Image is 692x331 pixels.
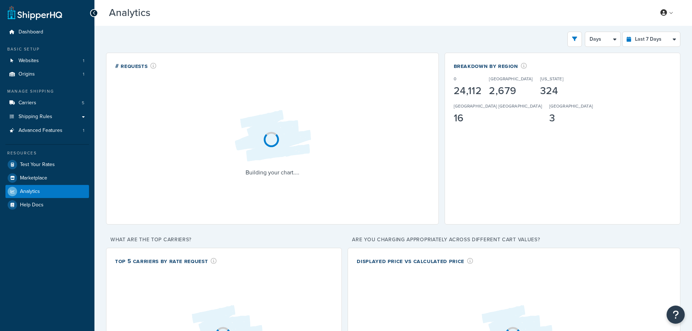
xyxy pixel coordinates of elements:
div: 16 [454,113,542,123]
span: Analytics [20,189,40,195]
button: Open Resource Center [667,306,685,324]
a: Dashboard [5,25,89,39]
span: Advanced Features [19,128,62,134]
a: Carriers5 [5,96,89,110]
a: Shipping Rules [5,110,89,124]
div: Resources [5,150,89,156]
li: Websites [5,54,89,68]
p: [GEOGRAPHIC_DATA] [549,103,593,109]
span: Help Docs [20,202,44,208]
span: Marketplace [20,175,47,181]
span: Test Your Rates [20,162,55,168]
div: Breakdown by Region [454,62,649,70]
div: 324 [540,86,563,96]
p: 0 [454,76,456,82]
div: Manage Shipping [5,88,89,94]
span: 5 [82,100,84,106]
p: What are the top carriers? [106,235,342,245]
span: Dashboard [19,29,43,35]
span: 1 [83,128,84,134]
div: Top 5 Carriers by Rate Request [115,257,217,265]
li: Carriers [5,96,89,110]
p: [GEOGRAPHIC_DATA] [489,76,533,82]
p: [US_STATE] [540,76,563,82]
a: Test Your Rates [5,158,89,171]
a: Help Docs [5,198,89,211]
span: 1 [83,71,84,77]
p: Are you charging appropriately across different cart values? [348,235,680,245]
span: Beta [152,10,177,18]
div: Displayed Price vs Calculated Price [357,257,473,265]
a: Analytics [5,185,89,198]
div: 2,679 [489,86,533,96]
a: Websites1 [5,54,89,68]
button: open filter drawer [567,32,582,47]
li: Origins [5,68,89,81]
span: Origins [19,71,35,77]
div: 3 [549,113,593,123]
a: Advanced Features1 [5,124,89,137]
p: [GEOGRAPHIC_DATA] [GEOGRAPHIC_DATA] [454,103,542,109]
span: Shipping Rules [19,114,52,120]
h3: Analytics [109,7,644,19]
span: Websites [19,58,39,64]
p: Building your chart.... [229,167,316,178]
div: 24,112 [454,86,482,96]
a: Origins1 [5,68,89,81]
div: Basic Setup [5,46,89,52]
img: Loading... [229,104,316,167]
div: # Requests [115,62,157,70]
span: 1 [83,58,84,64]
li: Advanced Features [5,124,89,137]
span: Carriers [19,100,36,106]
a: Marketplace [5,171,89,185]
